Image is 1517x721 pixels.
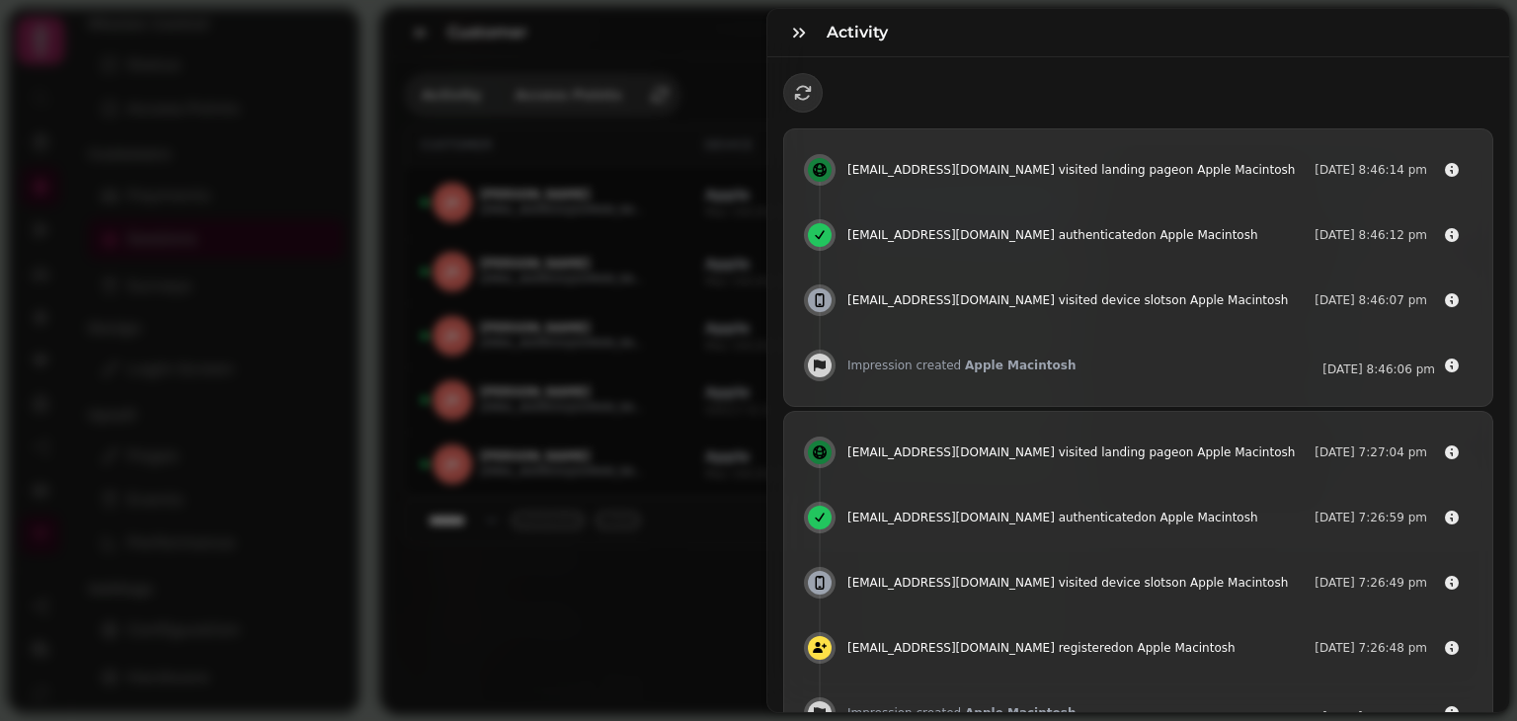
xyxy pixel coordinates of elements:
p: visited landing page on [847,444,1295,460]
p: visited device slots on [847,292,1288,308]
span: [EMAIL_ADDRESS][DOMAIN_NAME] [847,445,1055,459]
p: Impression created [847,705,1076,721]
time: [DATE] 8:46:06 pm [1322,362,1435,376]
p: visited landing page on [847,162,1295,178]
span: Apple Macintosh [1197,445,1295,459]
span: [EMAIL_ADDRESS][DOMAIN_NAME] [847,576,1055,590]
time: [DATE] 8:46:12 pm [1315,228,1427,242]
time: [DATE] 7:26:59 pm [1315,511,1427,524]
span: Apple Macintosh [965,359,1076,372]
p: visited device slots on [847,575,1288,591]
span: Apple Macintosh [1137,641,1235,655]
time: [DATE] 8:46:07 pm [1315,293,1427,307]
span: [EMAIL_ADDRESS][DOMAIN_NAME] [847,511,1055,524]
span: [EMAIL_ADDRESS][DOMAIN_NAME] [847,641,1055,655]
time: [DATE] 7:26:48 pm [1315,641,1427,655]
span: Apple Macintosh [965,706,1076,720]
time: [DATE] 7:26:49 pm [1315,576,1427,590]
span: Apple Macintosh [1159,511,1257,524]
span: Apple Macintosh [1190,576,1288,590]
span: [EMAIL_ADDRESS][DOMAIN_NAME] [847,293,1055,307]
span: [EMAIL_ADDRESS][DOMAIN_NAME] [847,163,1055,177]
time: [DATE] 7:27:04 pm [1315,445,1427,459]
time: [DATE] 8:46:14 pm [1315,163,1427,177]
span: Apple Macintosh [1190,293,1288,307]
p: authenticated on [847,227,1258,243]
h3: Activity [827,21,896,44]
span: Apple Macintosh [1159,228,1257,242]
p: authenticated on [847,510,1258,525]
span: [EMAIL_ADDRESS][DOMAIN_NAME] [847,228,1055,242]
span: Apple Macintosh [1197,163,1295,177]
p: Impression created [847,358,1076,373]
p: registered on [847,640,1236,656]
